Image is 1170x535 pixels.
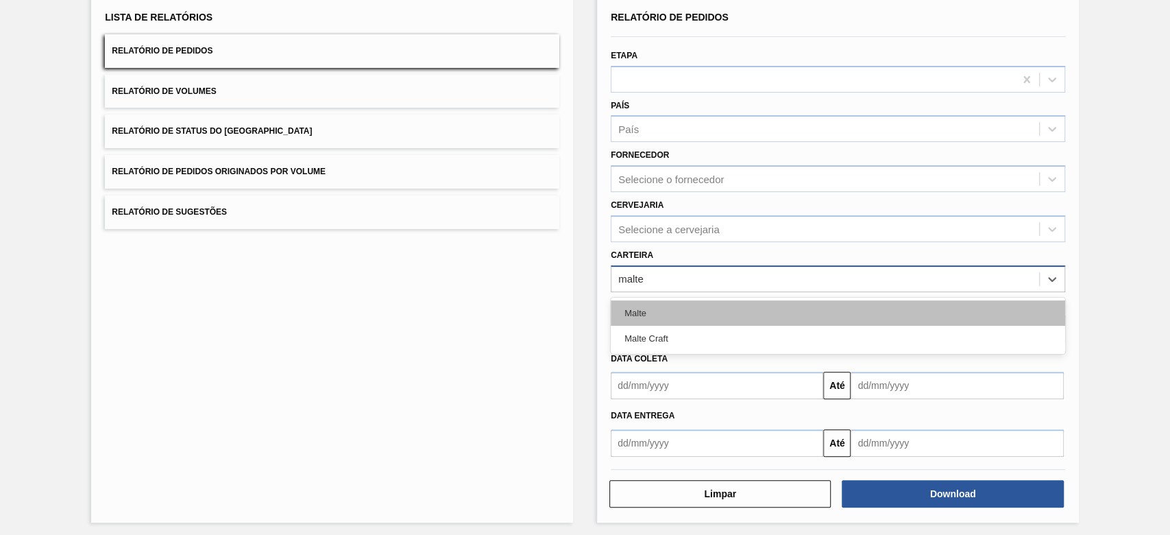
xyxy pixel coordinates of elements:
[618,123,639,135] div: País
[618,174,724,185] div: Selecione o fornecedor
[112,46,212,56] span: Relatório de Pedidos
[611,12,729,23] span: Relatório de Pedidos
[851,429,1063,457] input: dd/mm/yyyy
[611,250,653,260] label: Carteira
[105,115,559,148] button: Relatório de Status do [GEOGRAPHIC_DATA]
[851,372,1063,399] input: dd/mm/yyyy
[611,326,1065,351] div: Malte Craft
[611,51,637,60] label: Etapa
[105,155,559,189] button: Relatório de Pedidos Originados por Volume
[611,200,663,210] label: Cervejaria
[105,75,559,108] button: Relatório de Volumes
[611,429,823,457] input: dd/mm/yyyy
[823,372,851,399] button: Até
[112,167,326,176] span: Relatório de Pedidos Originados por Volume
[611,101,629,110] label: País
[112,207,227,217] span: Relatório de Sugestões
[611,411,674,420] span: Data entrega
[112,86,216,96] span: Relatório de Volumes
[618,223,720,235] div: Selecione a cervejaria
[611,150,669,160] label: Fornecedor
[105,195,559,229] button: Relatório de Sugestões
[823,429,851,457] button: Até
[105,34,559,68] button: Relatório de Pedidos
[112,126,312,136] span: Relatório de Status do [GEOGRAPHIC_DATA]
[611,300,1065,326] div: Malte
[105,12,212,23] span: Lista de Relatórios
[842,480,1063,508] button: Download
[609,480,831,508] button: Limpar
[611,372,823,399] input: dd/mm/yyyy
[611,354,668,364] span: Data coleta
